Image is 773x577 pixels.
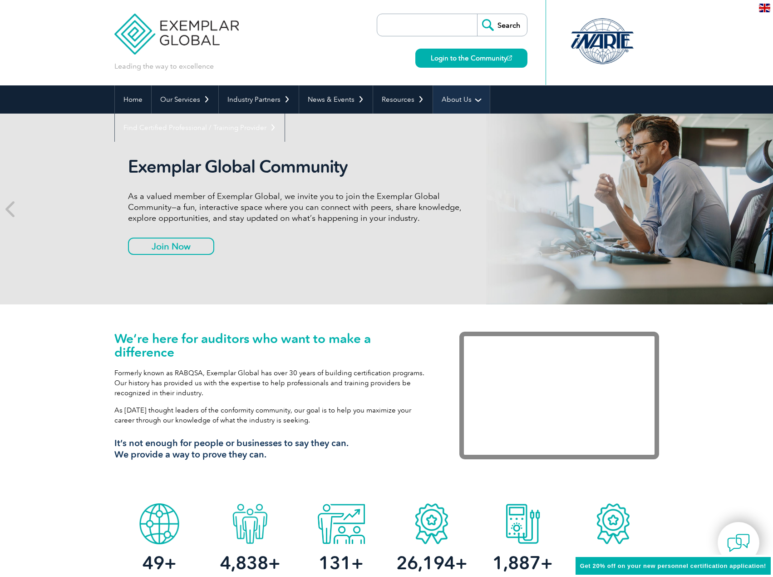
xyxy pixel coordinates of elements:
[759,4,770,12] img: en
[477,14,527,36] input: Search
[128,191,468,224] p: As a valued member of Exemplar Global, we invite you to join the Exemplar Global Community—a fun,...
[205,556,295,570] h2: +
[373,85,433,114] a: Resources
[115,114,285,142] a: Find Certified Professional / Training Provider
[492,552,541,574] span: 1,887
[433,85,490,114] a: About Us
[477,556,568,570] h2: +
[115,85,151,114] a: Home
[128,156,468,177] h2: Exemplar Global Community
[143,552,164,574] span: 49
[459,332,659,459] iframe: Exemplar Global: Working together to make a difference
[114,438,432,460] h3: It’s not enough for people or businesses to say they can. We provide a way to prove they can.
[727,532,750,554] img: contact-chat.png
[219,85,299,114] a: Industry Partners
[128,238,214,255] a: Join Now
[415,49,527,68] a: Login to the Community
[152,85,218,114] a: Our Services
[580,562,766,569] span: Get 20% off on your new personnel certification application!
[114,332,432,359] h1: We’re here for auditors who want to make a difference
[319,552,351,574] span: 131
[295,556,386,570] h2: +
[114,61,214,71] p: Leading the way to excellence
[507,55,512,60] img: open_square.png
[578,552,637,574] span: 26,968
[114,556,205,570] h2: +
[299,85,373,114] a: News & Events
[568,556,659,570] h2: +
[220,552,268,574] span: 4,838
[114,368,432,398] p: Formerly known as RABQSA, Exemplar Global has over 30 years of building certification programs. O...
[386,556,477,570] h2: +
[114,405,432,425] p: As [DATE] thought leaders of the conformity community, our goal is to help you maximize your care...
[396,552,455,574] span: 26,194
